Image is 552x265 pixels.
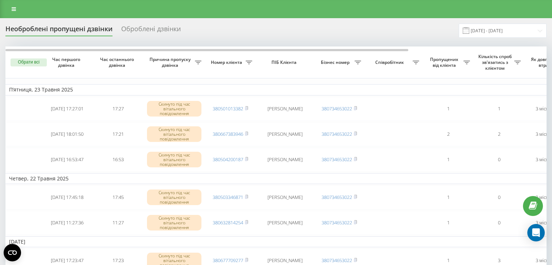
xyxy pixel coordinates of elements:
a: 380504200187 [213,156,243,163]
div: Скинуто під час вітального повідомлення [147,101,201,117]
td: 0 [474,148,524,172]
td: [PERSON_NAME] [256,211,314,235]
td: 0 [474,211,524,235]
td: 2 [423,122,474,146]
td: 17:21 [93,122,143,146]
td: 17:45 [93,185,143,209]
td: [DATE] 18:01:50 [42,122,93,146]
td: 1 [423,148,474,172]
td: [DATE] 11:27:36 [42,211,93,235]
a: 380734653022 [322,219,352,226]
div: Оброблені дзвінки [121,25,181,36]
span: Пропущених від клієнта [426,57,463,68]
td: [DATE] 17:45:18 [42,185,93,209]
td: 1 [423,97,474,121]
span: Час першого дзвінка [48,57,87,68]
td: 1 [474,97,524,121]
a: 380503346871 [213,194,243,200]
span: Кількість спроб зв'язатись з клієнтом [477,54,514,71]
a: 380667383946 [213,131,243,137]
span: ПІБ Клієнта [262,60,308,65]
div: Open Intercom Messenger [527,224,545,241]
a: 380677709277 [213,257,243,264]
td: 2 [474,122,524,146]
td: [PERSON_NAME] [256,97,314,121]
a: 380632814254 [213,219,243,226]
td: [PERSON_NAME] [256,122,314,146]
td: 16:53 [93,148,143,172]
div: Необроблені пропущені дзвінки [5,25,113,36]
td: 0 [474,185,524,209]
td: [DATE] 17:27:01 [42,97,93,121]
span: Час останнього дзвінка [98,57,138,68]
a: 380734653022 [322,194,352,200]
td: [PERSON_NAME] [256,185,314,209]
button: Обрати всі [11,58,47,66]
td: 1 [423,211,474,235]
a: 380501013382 [213,105,243,112]
a: 380734653022 [322,257,352,264]
div: Скинуто під час вітального повідомлення [147,189,201,205]
td: [PERSON_NAME] [256,148,314,172]
button: Open CMP widget [4,244,21,261]
div: Скинуто під час вітального повідомлення [147,152,201,168]
span: Номер клієнта [209,60,246,65]
td: [DATE] 16:53:47 [42,148,93,172]
td: 11:27 [93,211,143,235]
a: 380734653022 [322,156,352,163]
span: Причина пропуску дзвінка [147,57,195,68]
span: Співробітник [368,60,413,65]
span: Бізнес номер [318,60,355,65]
td: 1 [423,185,474,209]
td: 17:27 [93,97,143,121]
div: Скинуто під час вітального повідомлення [147,126,201,142]
a: 380734653022 [322,131,352,137]
a: 380734653022 [322,105,352,112]
div: Скинуто під час вітального повідомлення [147,215,201,231]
